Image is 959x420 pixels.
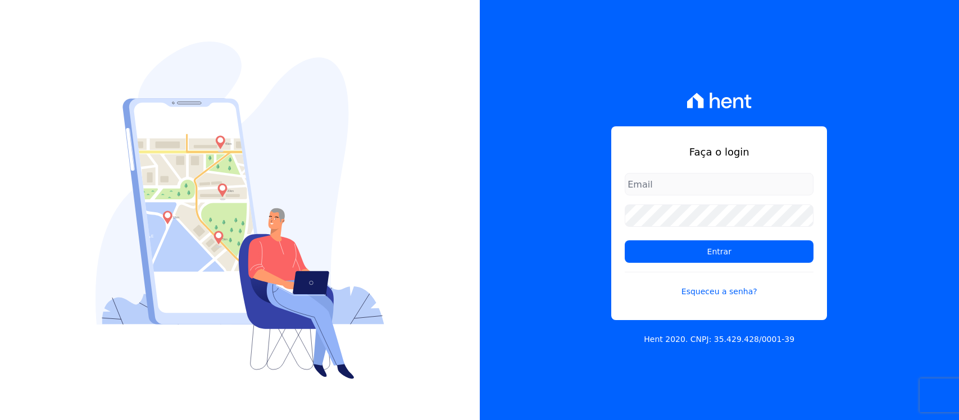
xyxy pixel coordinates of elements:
a: Esqueceu a senha? [625,272,813,298]
img: Login [96,42,384,379]
h1: Faça o login [625,144,813,159]
input: Entrar [625,240,813,263]
p: Hent 2020. CNPJ: 35.429.428/0001-39 [644,334,794,345]
input: Email [625,173,813,195]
